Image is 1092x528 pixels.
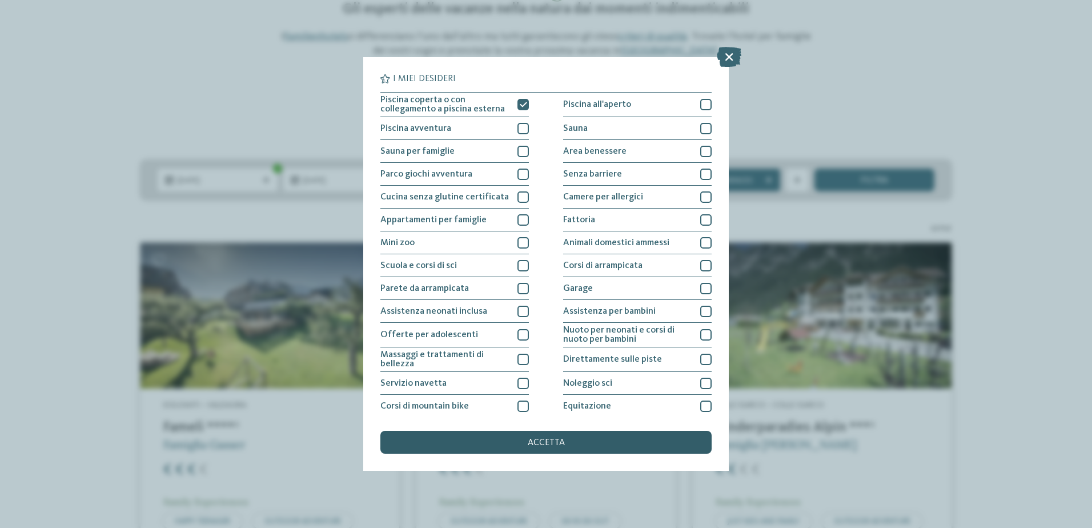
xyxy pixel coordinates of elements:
span: Offerte per adolescenti [380,330,478,339]
span: Senza barriere [563,170,622,179]
span: Piscina avventura [380,124,451,133]
span: Equitazione [563,402,611,411]
span: Direttamente sulle piste [563,355,662,364]
span: Piscina coperta o con collegamento a piscina esterna [380,95,509,114]
span: Noleggio sci [563,379,612,388]
span: Mini zoo [380,238,415,247]
span: Massaggi e trattamenti di bellezza [380,350,509,369]
span: Corsi di arrampicata [563,261,643,270]
span: Sauna [563,124,588,133]
span: Scuola e corsi di sci [380,261,457,270]
span: Parete da arrampicata [380,284,469,293]
span: Area benessere [563,147,627,156]
span: accetta [528,438,565,447]
span: I miei desideri [393,74,456,83]
span: Garage [563,284,593,293]
span: Assistenza neonati inclusa [380,307,487,316]
span: Parco giochi avventura [380,170,472,179]
span: Servizio navetta [380,379,447,388]
span: Animali domestici ammessi [563,238,669,247]
span: Fattoria [563,215,595,225]
span: Piscina all'aperto [563,100,631,109]
span: Corsi di mountain bike [380,402,469,411]
span: Sauna per famiglie [380,147,455,156]
span: Assistenza per bambini [563,307,656,316]
span: Cucina senza glutine certificata [380,193,509,202]
span: Appartamenti per famiglie [380,215,487,225]
span: Nuoto per neonati e corsi di nuoto per bambini [563,326,692,344]
span: Camere per allergici [563,193,643,202]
